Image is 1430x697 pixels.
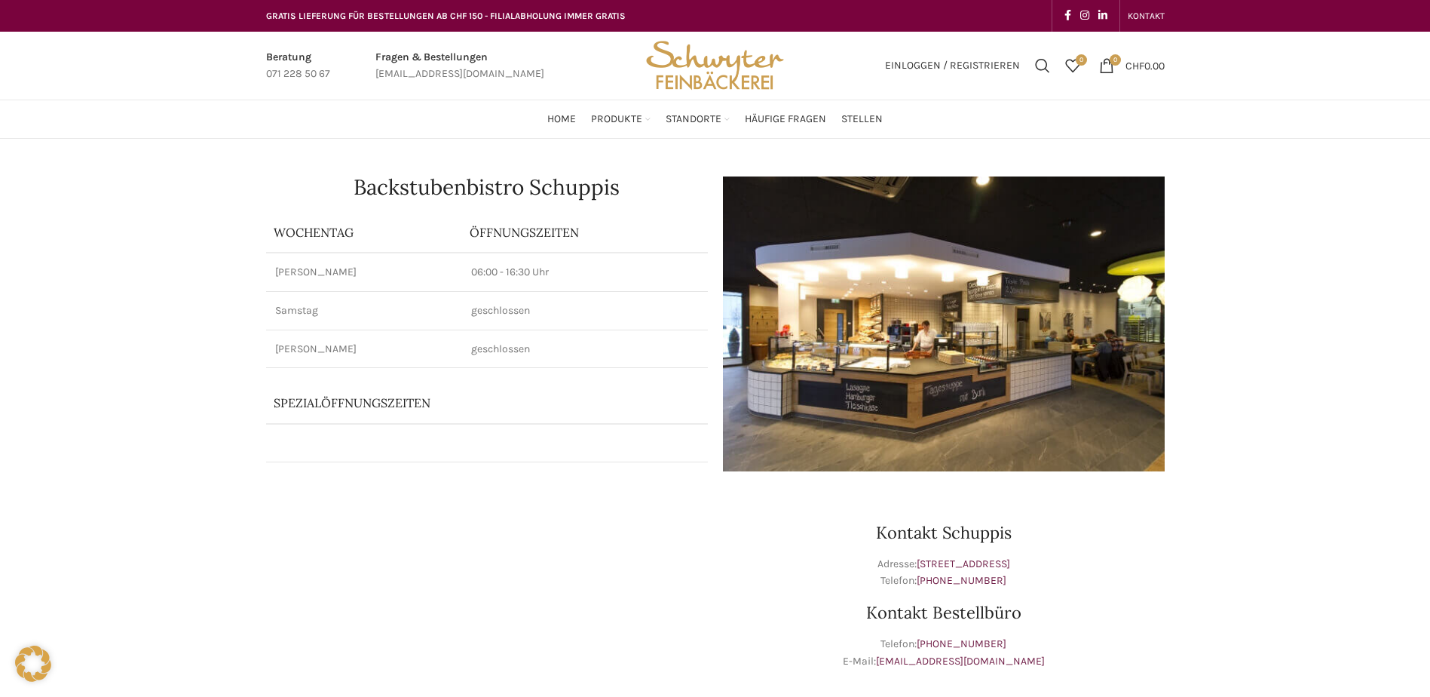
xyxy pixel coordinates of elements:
a: Standorte [666,104,730,134]
bdi: 0.00 [1125,59,1165,72]
a: Home [547,104,576,134]
a: Stellen [841,104,883,134]
span: KONTAKT [1128,11,1165,21]
span: Home [547,112,576,127]
a: Häufige Fragen [745,104,826,134]
img: Bäckerei Schwyter [641,32,788,100]
a: [PHONE_NUMBER] [917,574,1006,587]
a: Suchen [1027,51,1058,81]
span: Produkte [591,112,642,127]
a: Infobox link [375,49,544,83]
span: Einloggen / Registrieren [885,60,1020,71]
a: KONTAKT [1128,1,1165,31]
p: geschlossen [471,342,699,357]
a: [STREET_ADDRESS] [917,557,1010,570]
a: Linkedin social link [1094,5,1112,26]
span: Häufige Fragen [745,112,826,127]
p: Telefon: E-Mail: [723,636,1165,670]
p: 06:00 - 16:30 Uhr [471,265,699,280]
p: ÖFFNUNGSZEITEN [470,224,700,241]
p: [PERSON_NAME] [275,342,453,357]
a: 0 [1058,51,1088,81]
p: Samstag [275,303,453,318]
span: Stellen [841,112,883,127]
p: Wochentag [274,224,455,241]
a: Facebook social link [1060,5,1076,26]
a: Einloggen / Registrieren [877,51,1027,81]
div: Secondary navigation [1120,1,1172,31]
span: 0 [1110,54,1121,66]
p: Spezialöffnungszeiten [274,395,627,411]
p: geschlossen [471,303,699,318]
a: Infobox link [266,49,330,83]
a: Instagram social link [1076,5,1094,26]
a: [EMAIL_ADDRESS][DOMAIN_NAME] [876,655,1045,668]
div: Meine Wunschliste [1058,51,1088,81]
span: 0 [1076,54,1087,66]
a: [PHONE_NUMBER] [917,637,1006,650]
div: Main navigation [259,104,1172,134]
p: Adresse: Telefon: [723,556,1165,590]
span: Standorte [666,112,721,127]
span: GRATIS LIEFERUNG FÜR BESTELLUNGEN AB CHF 150 - FILIALABHOLUNG IMMER GRATIS [266,11,626,21]
a: 0 CHF0.00 [1092,51,1172,81]
a: Produkte [591,104,651,134]
h3: Kontakt Schuppis [723,524,1165,541]
a: Site logo [641,58,788,71]
p: [PERSON_NAME] [275,265,453,280]
span: CHF [1125,59,1144,72]
h1: Backstubenbistro Schuppis [266,177,708,198]
h3: Kontakt Bestellbüro [723,604,1165,621]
